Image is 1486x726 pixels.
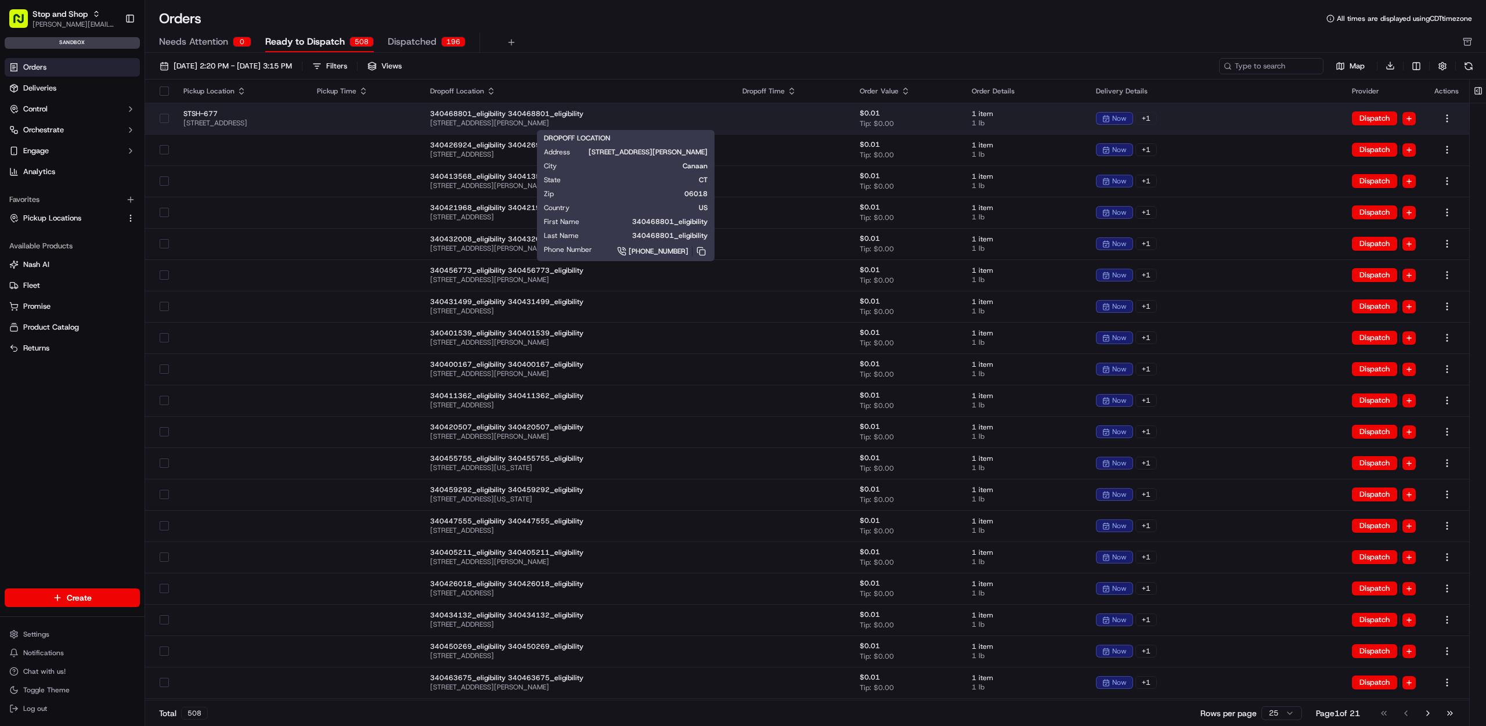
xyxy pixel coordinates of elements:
span: 340426018_eligibility 340426018_eligibility [430,579,724,588]
div: Start new chat [39,111,190,122]
span: $0.01 [860,547,880,557]
a: Powered byPylon [82,196,140,205]
img: Nash [12,12,35,35]
a: 📗Knowledge Base [7,164,93,185]
span: [STREET_ADDRESS][PERSON_NAME] [430,682,724,692]
div: Pickup Location [183,86,298,96]
span: 340413568_eligibility 340413568_eligibility [430,172,724,181]
span: Orchestrate [23,125,64,135]
button: Refresh [1460,58,1477,74]
div: + 1 [1135,676,1157,689]
span: First Name [544,217,579,226]
span: [STREET_ADDRESS][PERSON_NAME] [589,147,708,157]
span: now [1112,270,1127,280]
p: Welcome 👋 [12,46,211,65]
button: Settings [5,626,140,642]
span: Country [544,203,569,212]
button: Dispatch [1352,487,1397,501]
span: 1 lb [972,463,1077,472]
div: 196 [441,37,466,47]
button: Views [362,58,407,74]
span: [STREET_ADDRESS][US_STATE] [430,463,724,472]
span: $0.01 [860,579,880,588]
span: Tip: $0.00 [860,401,894,410]
span: 1 item [972,579,1077,588]
div: 📗 [12,169,21,179]
span: 1 item [972,360,1077,369]
span: 1 lb [972,557,1077,566]
span: Canaan [575,161,708,171]
span: Engage [23,146,49,156]
div: + 1 [1135,394,1157,407]
span: 340455755_eligibility 340455755_eligibility [430,454,724,463]
button: Dispatch [1352,362,1397,376]
div: Dropoff Time [742,86,842,96]
span: Product Catalog [23,322,79,333]
span: now [1112,176,1127,186]
span: 340468801_eligibility [598,217,708,226]
span: Views [381,61,402,71]
button: Create [5,588,140,607]
span: Tip: $0.00 [860,432,894,442]
span: [STREET_ADDRESS] [430,588,724,598]
a: Deliveries [5,79,140,97]
span: Tip: $0.00 [860,276,894,285]
a: [PHONE_NUMBER] [611,245,708,258]
span: API Documentation [110,168,186,180]
span: now [1112,490,1127,499]
span: Deliveries [23,83,56,93]
span: now [1112,427,1127,436]
div: + 1 [1135,457,1157,469]
span: Tip: $0.00 [860,620,894,630]
span: 340432008_eligibility 340432008_eligibility [430,234,724,244]
div: Page 1 of 21 [1316,707,1360,719]
button: Dispatch [1352,425,1397,439]
span: 1 lb [972,244,1077,253]
a: Pickup Locations [9,213,121,223]
span: [STREET_ADDRESS] [430,400,724,410]
span: [PHONE_NUMBER] [629,247,688,256]
span: Pickup Locations [23,213,81,223]
div: + 1 [1135,551,1157,564]
div: 0 [233,37,251,47]
span: 1 lb [972,369,1077,378]
span: $0.01 [860,422,880,431]
div: + 1 [1135,300,1157,313]
span: Create [67,592,92,604]
span: 340456773_eligibility 340456773_eligibility [430,266,724,275]
span: Pylon [116,197,140,205]
span: Tip: $0.00 [860,150,894,160]
span: $0.01 [860,641,880,651]
span: $0.01 [860,359,880,369]
span: 340420507_eligibility 340420507_eligibility [430,422,724,432]
div: + 1 [1135,582,1157,595]
span: 1 lb [972,620,1077,629]
span: 1 lb [972,432,1077,441]
button: Dispatch [1352,143,1397,157]
span: 1 item [972,297,1077,306]
span: Settings [23,630,49,639]
h1: Orders [159,9,201,28]
span: Orders [23,62,46,73]
span: CT [579,175,708,185]
span: now [1112,646,1127,656]
span: Tip: $0.00 [860,558,894,567]
button: Dispatch [1352,205,1397,219]
button: Product Catalog [5,318,140,337]
div: Available Products [5,237,140,255]
span: $0.01 [860,140,880,149]
span: Tip: $0.00 [860,464,894,473]
span: Map [1350,61,1365,71]
a: 💻API Documentation [93,164,191,185]
span: 1 item [972,611,1077,620]
span: 1 lb [972,338,1077,347]
span: Knowledge Base [23,168,89,180]
a: Promise [9,301,135,312]
button: Control [5,100,140,118]
span: Zip [544,189,554,198]
span: $0.01 [860,234,880,243]
span: 1 lb [972,306,1077,316]
span: [STREET_ADDRESS][PERSON_NAME] [430,432,724,441]
img: 1736555255976-a54dd68f-1ca7-489b-9aae-adbdc363a1c4 [12,111,33,132]
span: $0.01 [860,610,880,619]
